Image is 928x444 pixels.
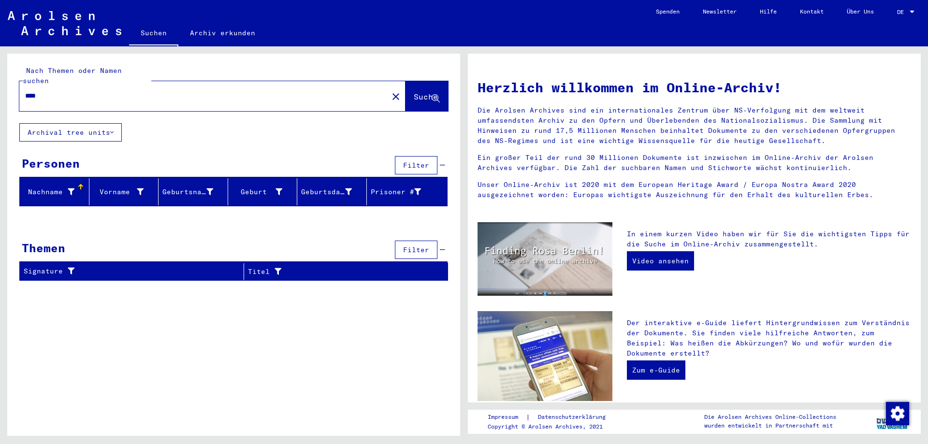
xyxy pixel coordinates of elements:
span: Suche [414,92,438,101]
p: Copyright © Arolsen Archives, 2021 [488,422,617,431]
mat-label: Nach Themen oder Namen suchen [23,66,122,85]
img: video.jpg [478,222,612,296]
p: wurden entwickelt in Partnerschaft mit [704,421,836,430]
mat-header-cell: Geburtsdatum [297,178,367,205]
div: Themen [22,239,65,257]
div: Signature [24,266,232,276]
div: Geburt‏ [232,184,297,200]
mat-header-cell: Geburtsname [159,178,228,205]
mat-header-cell: Geburt‏ [228,178,298,205]
img: eguide.jpg [478,311,612,401]
img: yv_logo.png [874,409,911,433]
a: Video ansehen [627,251,694,271]
a: Impressum [488,412,526,422]
mat-header-cell: Nachname [20,178,89,205]
span: Filter [403,161,429,170]
p: Die Arolsen Archives Online-Collections [704,413,836,421]
div: Geburt‏ [232,187,283,197]
span: DE [897,9,908,15]
button: Suche [406,81,448,111]
div: Geburtsdatum [301,187,352,197]
img: Arolsen_neg.svg [8,11,121,35]
div: Nachname [24,187,74,197]
a: Archiv erkunden [178,21,267,44]
p: Unser Online-Archiv ist 2020 mit dem European Heritage Award / Europa Nostra Award 2020 ausgezeic... [478,180,911,200]
a: Suchen [129,21,178,46]
button: Archival tree units [19,123,122,142]
p: Der interaktive e-Guide liefert Hintergrundwissen zum Verständnis der Dokumente. Sie finden viele... [627,318,911,358]
a: Zum e-Guide [627,360,685,380]
div: Prisoner # [371,187,421,197]
button: Filter [395,241,437,259]
div: Geburtsdatum [301,184,366,200]
mat-header-cell: Vorname [89,178,159,205]
div: Vorname [93,184,159,200]
div: Titel [248,267,424,277]
div: Nachname [24,184,89,200]
h1: Herzlich willkommen im Online-Archiv! [478,77,911,98]
a: Datenschutzerklärung [530,412,617,422]
div: Personen [22,155,80,172]
p: Ein großer Teil der rund 30 Millionen Dokumente ist inzwischen im Online-Archiv der Arolsen Archi... [478,153,911,173]
p: Die Arolsen Archives sind ein internationales Zentrum über NS-Verfolgung mit dem weltweit umfasse... [478,105,911,146]
img: Zustimmung ändern [886,402,909,425]
div: Prisoner # [371,184,436,200]
div: Vorname [93,187,144,197]
mat-icon: close [390,91,402,102]
span: Filter [403,245,429,254]
p: In einem kurzen Video haben wir für Sie die wichtigsten Tipps für die Suche im Online-Archiv zusa... [627,229,911,249]
div: Signature [24,264,244,279]
div: Geburtsname [162,184,228,200]
div: Geburtsname [162,187,213,197]
div: Titel [248,264,436,279]
div: Zustimmung ändern [885,401,909,425]
button: Clear [386,86,406,106]
button: Filter [395,156,437,174]
mat-header-cell: Prisoner # [367,178,448,205]
div: | [488,412,617,422]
